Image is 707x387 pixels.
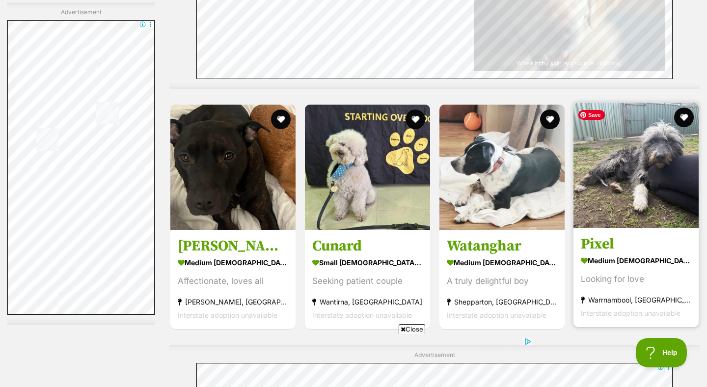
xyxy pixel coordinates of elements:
[312,256,423,270] strong: small [DEMOGRAPHIC_DATA] Dog
[447,311,546,320] span: Interstate adoption unavailable
[170,105,296,230] img: Nelly - American Staffordshire Terrier Dog
[447,237,557,256] h3: Watanghar
[573,228,699,328] a: Pixel medium [DEMOGRAPHIC_DATA] Dog Looking for love Warrnambool, [GEOGRAPHIC_DATA] Interstate ad...
[540,110,559,129] button: favourite
[312,311,412,320] span: Interstate adoption unavailable
[178,296,288,309] strong: [PERSON_NAME], [GEOGRAPHIC_DATA]
[175,338,532,382] iframe: Advertisement
[573,103,699,228] img: Pixel - Collie (Rough) Dog
[581,294,691,307] strong: Warrnambool, [GEOGRAPHIC_DATA]
[439,105,565,230] img: Watanghar - Staffordshire Bull Terrier x Kelpie Dog
[439,230,565,330] a: Watanghar medium [DEMOGRAPHIC_DATA] Dog A truly delightful boy Shepparton, [GEOGRAPHIC_DATA] Inte...
[271,110,291,129] button: favourite
[7,21,155,315] iframe: Advertisement
[312,296,423,309] strong: Wantirna, [GEOGRAPHIC_DATA]
[178,311,277,320] span: Interstate adoption unavailable
[399,324,425,334] span: Close
[406,110,425,129] button: favourite
[674,108,694,127] button: favourite
[581,254,691,268] strong: medium [DEMOGRAPHIC_DATA] Dog
[581,309,680,318] span: Interstate adoption unavailable
[447,256,557,270] strong: medium [DEMOGRAPHIC_DATA] Dog
[447,275,557,288] div: A truly delightful boy
[312,237,423,256] h3: Cunard
[178,256,288,270] strong: medium [DEMOGRAPHIC_DATA] Dog
[636,338,687,367] iframe: Help Scout Beacon - Open
[305,105,430,230] img: Cunard - Poodle (Toy) x Maltese Dog
[305,230,430,330] a: Cunard small [DEMOGRAPHIC_DATA] Dog Seeking patient couple Wantirna, [GEOGRAPHIC_DATA] Interstate...
[312,275,423,288] div: Seeking patient couple
[581,273,691,286] div: Looking for love
[578,110,605,120] span: Save
[581,235,691,254] h3: Pixel
[178,275,288,288] div: Affectionate, loves all
[7,2,155,325] div: Advertisement
[447,296,557,309] strong: Shepparton, [GEOGRAPHIC_DATA]
[178,237,288,256] h3: [PERSON_NAME]
[170,230,296,330] a: [PERSON_NAME] medium [DEMOGRAPHIC_DATA] Dog Affectionate, loves all [PERSON_NAME], [GEOGRAPHIC_DA...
